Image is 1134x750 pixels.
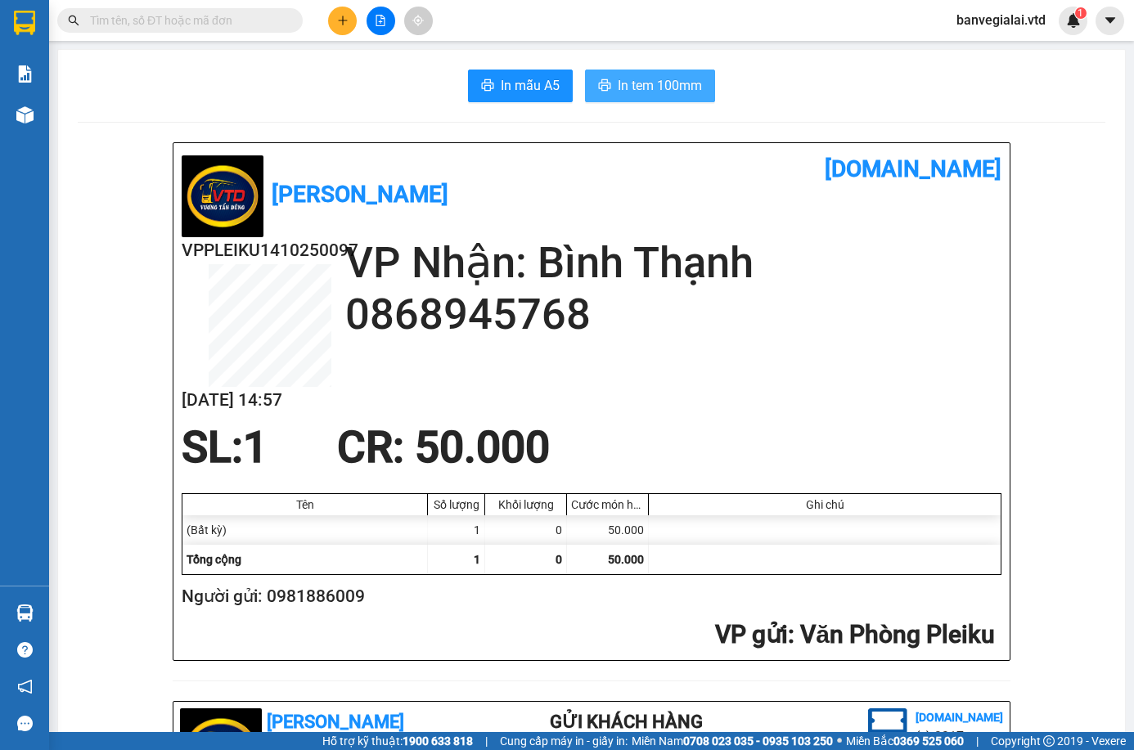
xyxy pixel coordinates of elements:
[272,181,448,208] b: [PERSON_NAME]
[825,155,1001,182] b: [DOMAIN_NAME]
[598,79,611,94] span: printer
[846,732,964,750] span: Miền Bắc
[182,618,995,652] h2: : Văn Phòng Pleiku
[943,10,1059,30] span: banvegialai.vtd
[16,604,34,622] img: warehouse-icon
[653,498,997,511] div: Ghi chú
[618,75,702,96] span: In tem 100mm
[182,515,428,545] div: (Bất kỳ)
[182,387,358,414] h2: [DATE] 14:57
[328,7,357,35] button: plus
[337,422,550,473] span: CR : 50.000
[322,732,473,750] span: Hỗ trợ kỹ thuật:
[412,15,424,26] span: aim
[16,106,34,124] img: warehouse-icon
[337,15,349,26] span: plus
[571,498,644,511] div: Cước món hàng
[893,734,964,748] strong: 0369 525 060
[916,711,1003,724] b: [DOMAIN_NAME]
[500,732,628,750] span: Cung cấp máy in - giấy in:
[683,734,833,748] strong: 0708 023 035 - 0935 103 250
[182,237,358,264] h2: VPPLEIKU1410250097
[608,553,644,566] span: 50.000
[17,716,33,731] span: message
[345,237,1001,289] h2: VP Nhận: Bình Thạnh
[585,70,715,102] button: printerIn tem 100mm
[182,155,263,237] img: logo.jpg
[837,738,842,744] span: ⚪️
[432,498,480,511] div: Số lượng
[403,734,473,748] strong: 1900 633 818
[1096,7,1124,35] button: caret-down
[187,553,241,566] span: Tổng cộng
[868,708,907,748] img: logo.jpg
[1103,13,1118,28] span: caret-down
[182,422,243,473] span: SL:
[428,515,485,545] div: 1
[404,7,433,35] button: aim
[14,11,35,35] img: logo-vxr
[556,553,562,566] span: 0
[187,498,423,511] div: Tên
[1075,7,1087,19] sup: 1
[1066,13,1081,28] img: icon-new-feature
[474,553,480,566] span: 1
[916,726,1003,747] li: (c) 2017
[68,15,79,26] span: search
[485,515,567,545] div: 0
[976,732,979,750] span: |
[182,583,995,610] h2: Người gửi: 0981886009
[17,679,33,694] span: notification
[1043,735,1055,747] span: copyright
[567,515,649,545] div: 50.000
[501,75,560,96] span: In mẫu A5
[468,70,573,102] button: printerIn mẫu A5
[485,732,488,750] span: |
[489,498,562,511] div: Khối lượng
[481,79,494,94] span: printer
[632,732,833,750] span: Miền Nam
[367,7,395,35] button: file-add
[16,65,34,83] img: solution-icon
[90,11,283,29] input: Tìm tên, số ĐT hoặc mã đơn
[1078,7,1083,19] span: 1
[345,289,1001,340] h2: 0868945768
[375,15,386,26] span: file-add
[715,620,788,649] span: VP gửi
[243,422,268,473] span: 1
[17,642,33,658] span: question-circle
[267,712,404,732] b: [PERSON_NAME]
[550,712,703,732] b: Gửi khách hàng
